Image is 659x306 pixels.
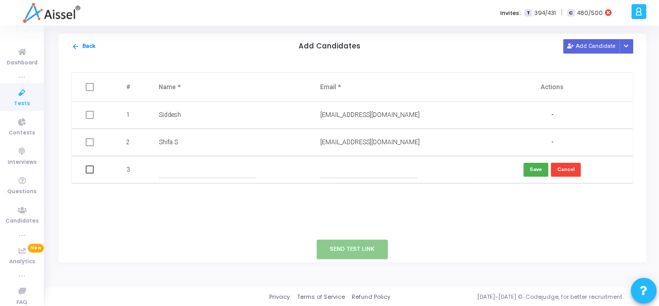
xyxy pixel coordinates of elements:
[6,217,39,226] span: Candidates
[9,258,35,266] span: Analytics
[299,42,360,51] h5: Add Candidates
[320,111,420,118] span: [EMAIL_ADDRESS][DOMAIN_NAME]
[8,158,37,167] span: Interviews
[390,293,646,301] div: [DATE]-[DATE] © Codejudge, for better recruitment.
[567,9,574,17] span: C
[551,163,581,177] button: Cancel
[551,111,553,120] span: -
[126,165,130,174] span: 3
[523,163,548,177] button: Save
[320,139,420,146] span: [EMAIL_ADDRESS][DOMAIN_NAME]
[534,9,555,18] span: 394/431
[28,244,44,252] span: New
[72,43,79,50] mat-icon: arrow_back
[126,138,130,147] span: 2
[159,139,178,146] span: Shifa S
[524,9,531,17] span: T
[296,293,344,301] a: Terms of Service
[159,111,181,118] span: Siddesh
[149,73,310,101] th: Name *
[561,7,562,18] span: |
[7,59,38,67] span: Dashboard
[269,293,290,301] a: Privacy
[23,3,80,23] img: logo
[619,39,634,53] div: Button group with nested dropdown
[563,39,620,53] button: Add Candidate
[576,9,602,18] span: 480/500
[110,73,148,101] th: #
[126,110,130,120] span: 1
[310,73,471,101] th: Email *
[71,42,96,52] button: Back
[14,99,30,108] span: Tests
[352,293,390,301] a: Refund Policy
[9,129,35,138] span: Contests
[500,9,520,18] label: Invites:
[551,138,553,147] span: -
[317,240,388,259] button: Send Test Link
[471,73,633,101] th: Actions
[7,188,37,196] span: Questions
